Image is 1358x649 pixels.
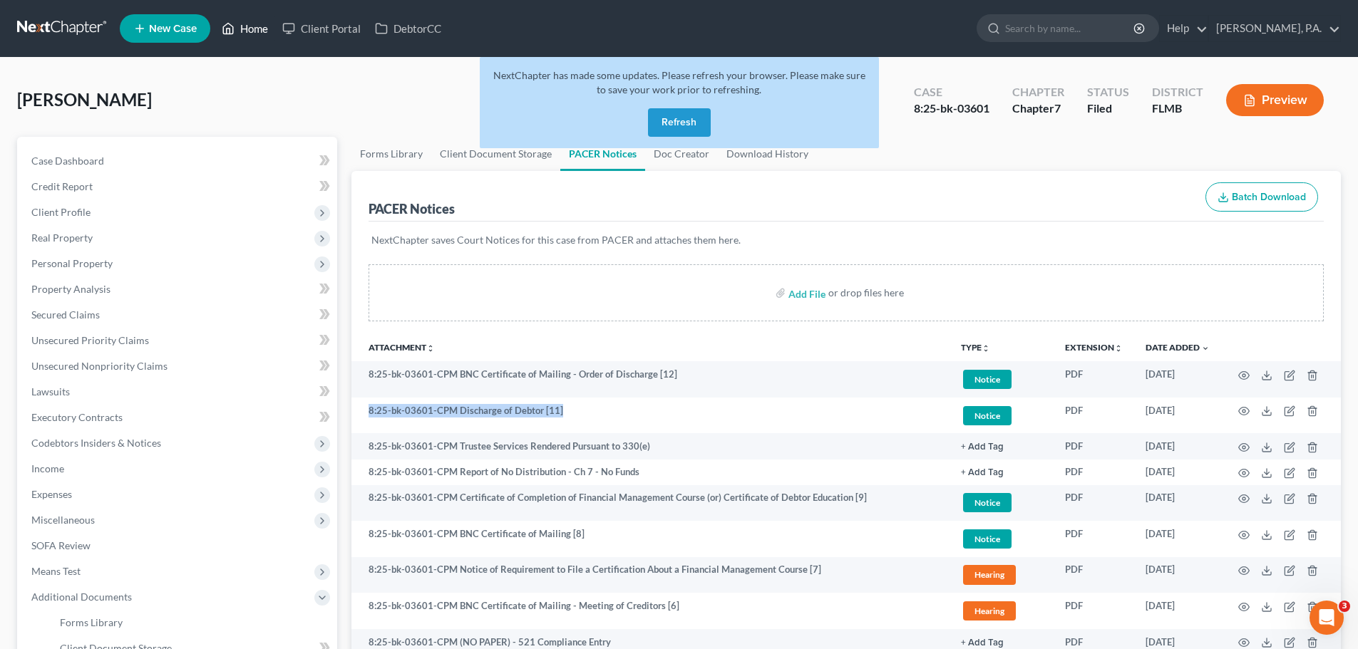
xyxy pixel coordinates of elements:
[1054,593,1134,629] td: PDF
[1160,16,1208,41] a: Help
[1054,460,1134,485] td: PDF
[275,16,368,41] a: Client Portal
[351,485,950,521] td: 8:25-bk-03601-CPM Certificate of Completion of Financial Management Course (or) Certificate of De...
[426,344,435,353] i: unfold_more
[961,599,1042,623] a: Hearing
[963,493,1012,512] span: Notice
[961,404,1042,427] a: Notice
[1087,100,1129,117] div: Filed
[1134,521,1221,557] td: [DATE]
[48,610,337,635] a: Forms Library
[963,565,1016,584] span: Hearing
[31,591,132,603] span: Additional Documents
[1134,398,1221,434] td: [DATE]
[961,368,1042,391] a: Notice
[961,468,1004,477] button: + Add Tag
[1134,433,1221,459] td: [DATE]
[351,398,950,434] td: 8:25-bk-03601-CPM Discharge of Debtor [11]
[1054,433,1134,459] td: PDF
[31,206,91,218] span: Client Profile
[431,137,560,171] a: Client Document Storage
[1205,182,1318,212] button: Batch Download
[1134,361,1221,398] td: [DATE]
[20,533,337,559] a: SOFA Review
[31,385,70,398] span: Lawsuits
[1012,84,1064,100] div: Chapter
[648,108,711,137] button: Refresh
[31,488,72,500] span: Expenses
[1152,84,1203,100] div: District
[1114,344,1123,353] i: unfold_more
[1146,342,1210,353] a: Date Added expand_more
[1152,100,1203,117] div: FLMB
[31,283,110,295] span: Property Analysis
[961,343,990,353] button: TYPEunfold_more
[31,232,93,244] span: Real Property
[914,100,989,117] div: 8:25-bk-03601
[963,601,1016,621] span: Hearing
[963,529,1012,549] span: Notice
[982,344,990,353] i: unfold_more
[1012,100,1064,117] div: Chapter
[368,16,448,41] a: DebtorCC
[31,360,168,372] span: Unsecured Nonpriority Claims
[31,180,93,192] span: Credit Report
[20,302,337,328] a: Secured Claims
[31,334,149,346] span: Unsecured Priority Claims
[1087,84,1129,100] div: Status
[369,200,455,217] div: PACER Notices
[1054,521,1134,557] td: PDF
[351,361,950,398] td: 8:25-bk-03601-CPM BNC Certificate of Mailing - Order of Discharge [12]
[149,24,197,34] span: New Case
[20,328,337,353] a: Unsecured Priority Claims
[31,514,95,526] span: Miscellaneous
[60,616,123,628] span: Forms Library
[961,635,1042,649] a: + Add Tag
[31,308,100,321] span: Secured Claims
[493,69,865,95] span: NextChapter has made some updates. Please refresh your browser. Please make sure to save your wor...
[961,442,1004,452] button: + Add Tag
[1054,557,1134,593] td: PDF
[1054,101,1061,115] span: 7
[351,460,950,485] td: 8:25-bk-03601-CPM Report of No Distribution - Ch 7 - No Funds
[1134,485,1221,521] td: [DATE]
[1134,460,1221,485] td: [DATE]
[20,405,337,430] a: Executory Contracts
[31,411,123,423] span: Executory Contracts
[369,342,435,353] a: Attachmentunfold_more
[1209,16,1340,41] a: [PERSON_NAME], P.A.
[31,437,161,449] span: Codebtors Insiders & Notices
[961,465,1042,479] a: + Add Tag
[31,257,113,269] span: Personal Property
[351,521,950,557] td: 8:25-bk-03601-CPM BNC Certificate of Mailing [8]
[828,286,904,300] div: or drop files here
[31,539,91,551] span: SOFA Review
[1054,361,1134,398] td: PDF
[20,276,337,302] a: Property Analysis
[20,174,337,199] a: Credit Report
[351,557,950,593] td: 8:25-bk-03601-CPM Notice of Requirement to File a Certification About a Financial Management Cour...
[963,370,1012,389] span: Notice
[31,565,81,577] span: Means Test
[371,233,1321,247] p: NextChapter saves Court Notices for this case from PACER and attaches them here.
[1134,593,1221,629] td: [DATE]
[914,84,989,100] div: Case
[1134,557,1221,593] td: [DATE]
[961,638,1004,648] button: + Add Tag
[963,406,1012,425] span: Notice
[961,563,1042,586] a: Hearing
[1005,15,1136,41] input: Search by name...
[31,462,64,474] span: Income
[20,353,337,379] a: Unsecured Nonpriority Claims
[20,379,337,405] a: Lawsuits
[961,440,1042,453] a: + Add Tag
[1201,344,1210,353] i: expand_more
[1310,601,1344,635] iframe: Intercom live chat
[1065,342,1123,353] a: Extensionunfold_more
[1054,398,1134,434] td: PDF
[351,137,431,171] a: Forms Library
[961,491,1042,514] a: Notice
[351,433,950,459] td: 8:25-bk-03601-CPM Trustee Services Rendered Pursuant to 330(e)
[1226,84,1324,116] button: Preview
[215,16,275,41] a: Home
